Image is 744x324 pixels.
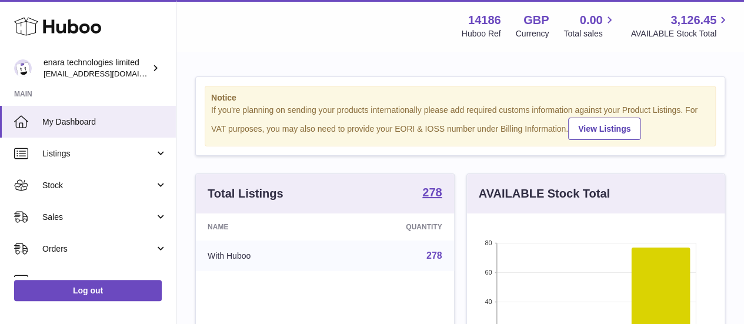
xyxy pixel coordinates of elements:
[42,180,155,191] span: Stock
[42,275,167,286] span: Usage
[568,118,640,140] a: View Listings
[42,116,167,128] span: My Dashboard
[468,12,501,28] strong: 14186
[14,280,162,301] a: Log out
[516,28,549,39] div: Currency
[630,28,730,39] span: AVAILABLE Stock Total
[196,213,332,241] th: Name
[523,12,549,28] strong: GBP
[196,241,332,271] td: With Huboo
[485,298,492,305] text: 40
[44,57,149,79] div: enara technologies limited
[208,186,283,202] h3: Total Listings
[332,213,453,241] th: Quantity
[630,12,730,39] a: 3,126.45 AVAILABLE Stock Total
[211,105,709,140] div: If you're planning on sending your products internationally please add required customs informati...
[422,186,442,198] strong: 278
[14,59,32,77] img: internalAdmin-14186@internal.huboo.com
[485,239,492,246] text: 80
[563,12,616,39] a: 0.00 Total sales
[462,28,501,39] div: Huboo Ref
[479,186,610,202] h3: AVAILABLE Stock Total
[211,92,709,103] strong: Notice
[670,12,716,28] span: 3,126.45
[426,250,442,260] a: 278
[422,186,442,201] a: 278
[485,269,492,276] text: 60
[580,12,603,28] span: 0.00
[42,243,155,255] span: Orders
[42,212,155,223] span: Sales
[563,28,616,39] span: Total sales
[42,148,155,159] span: Listings
[44,69,173,78] span: [EMAIL_ADDRESS][DOMAIN_NAME]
